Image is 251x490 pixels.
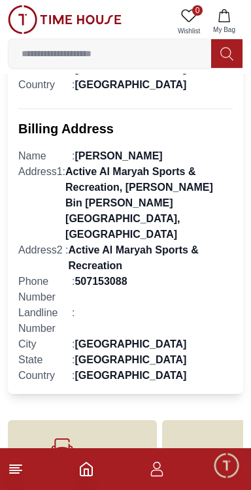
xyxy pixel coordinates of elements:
[18,305,233,336] p: :
[205,5,243,39] button: My Bag
[18,368,72,384] div: Country
[65,164,233,242] div: Active Al Maryah Sports & Recreation, [PERSON_NAME] Bin [PERSON_NAME] [GEOGRAPHIC_DATA], [GEOGRAP...
[18,148,72,164] div: Name
[18,305,72,336] div: Landline Number
[212,451,241,480] div: Chat Widget
[18,368,233,384] p: :
[75,148,162,164] div: [PERSON_NAME]
[18,274,233,305] p: :
[75,336,186,352] div: [GEOGRAPHIC_DATA]
[75,274,127,305] div: 507153088
[18,164,233,242] p: :
[208,25,241,35] span: My Bag
[75,368,186,384] div: [GEOGRAPHIC_DATA]
[173,5,205,39] a: 0Wishlist
[75,77,186,93] div: [GEOGRAPHIC_DATA]
[18,77,72,93] div: Country
[18,336,72,352] div: City
[18,164,63,242] div: Address1
[192,5,203,16] span: 0
[18,242,65,274] div: Address2
[18,274,72,305] div: Phone Number
[8,5,122,34] img: ...
[173,26,205,36] span: Wishlist
[75,352,186,368] div: [GEOGRAPHIC_DATA]
[18,352,72,368] div: State
[78,461,94,477] a: Home
[18,242,233,274] p: :
[18,352,233,368] p: :
[18,148,233,164] p: :
[18,77,233,93] p: :
[18,120,233,138] h2: Billing address
[18,336,233,352] p: :
[68,242,233,274] div: Active Al Maryah Sports & Recreation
